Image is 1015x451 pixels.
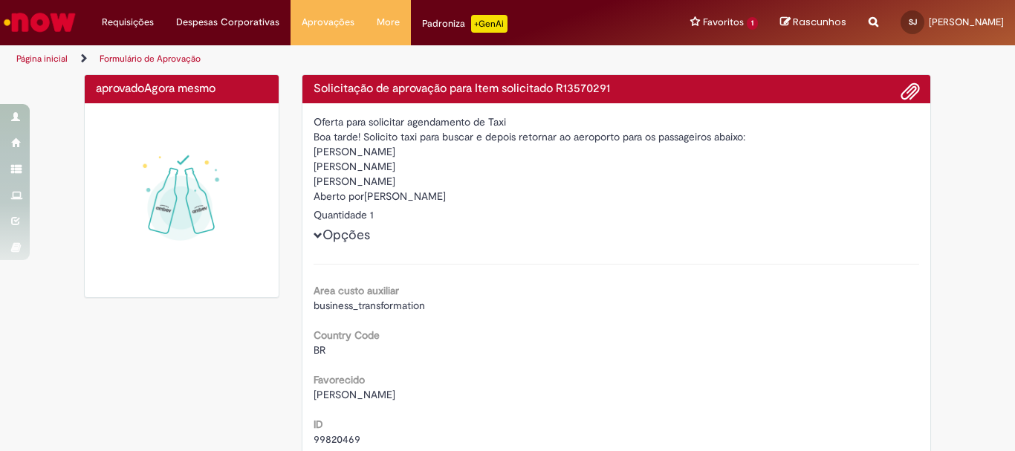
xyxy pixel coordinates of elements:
b: Country Code [314,328,380,342]
span: business_transformation [314,299,425,312]
div: Padroniza [422,15,507,33]
img: sucesso_1.gif [96,114,267,286]
span: Requisições [102,15,154,30]
span: SJ [909,17,917,27]
span: Favoritos [703,15,744,30]
div: Oferta para solicitar agendamento de Taxi [314,114,920,129]
p: +GenAi [471,15,507,33]
b: Area custo auxiliar [314,284,399,297]
label: Aberto por [314,189,364,204]
div: [PERSON_NAME] [314,159,920,174]
div: [PERSON_NAME] [314,189,920,207]
div: [PERSON_NAME] [314,144,920,159]
span: More [377,15,400,30]
div: Quantidade 1 [314,207,920,222]
b: ID [314,418,323,431]
span: [PERSON_NAME] [314,388,395,401]
h4: aprovado [96,82,267,96]
time: 29/09/2025 22:07:19 [144,81,215,96]
span: Rascunhos [793,15,846,29]
span: 99820469 [314,432,360,446]
div: Boa tarde! Solicito taxi para buscar e depois retornar ao aeroporto para os passageiros abaixo: [314,129,920,144]
ul: Trilhas de página [11,45,666,73]
span: [PERSON_NAME] [929,16,1004,28]
h4: Solicitação de aprovação para Item solicitado R13570291 [314,82,920,96]
img: ServiceNow [1,7,78,37]
a: Página inicial [16,53,68,65]
span: Despesas Corporativas [176,15,279,30]
b: Favorecido [314,373,365,386]
a: Formulário de Aprovação [100,53,201,65]
span: Aprovações [302,15,354,30]
a: Rascunhos [780,16,846,30]
span: 1 [747,17,758,30]
span: BR [314,343,325,357]
span: Agora mesmo [144,81,215,96]
div: [PERSON_NAME] [314,174,920,189]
